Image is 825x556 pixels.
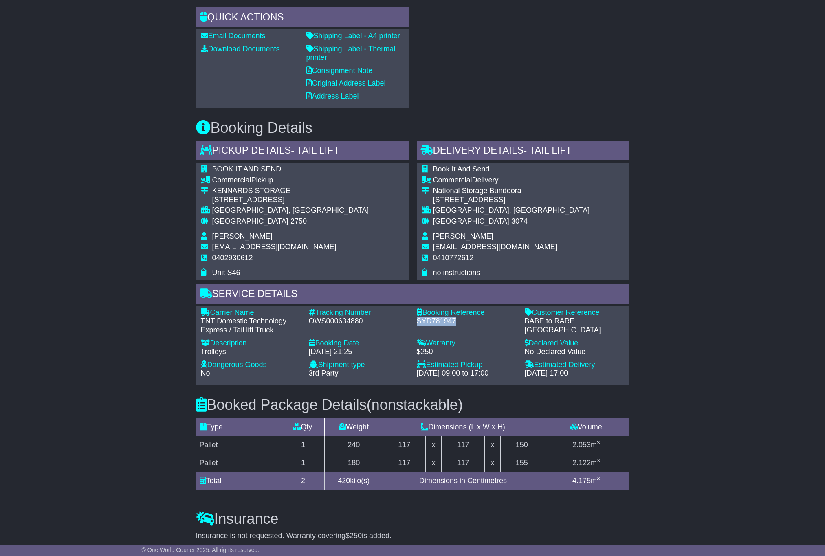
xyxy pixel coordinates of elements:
td: 180 [325,454,383,472]
td: m [543,454,629,472]
span: [GEOGRAPHIC_DATA] [433,217,509,225]
span: [GEOGRAPHIC_DATA] [212,217,288,225]
div: BABE to RARE [GEOGRAPHIC_DATA] [525,317,625,334]
td: 1 [282,454,324,472]
td: 117 [442,454,484,472]
div: Carrier Name [201,308,301,317]
span: Book It And Send [433,165,490,173]
div: $250 [417,347,517,356]
td: 150 [500,436,543,454]
span: BOOK IT AND SEND [212,165,282,173]
td: 117 [442,436,484,454]
td: m [543,472,629,490]
td: Weight [325,418,383,436]
span: 420 [338,477,350,485]
span: $250 [345,532,362,540]
div: Booking Date [309,339,409,348]
span: [PERSON_NAME] [212,232,273,240]
span: - Tail Lift [524,145,572,156]
td: Qty. [282,418,324,436]
a: Consignment Note [306,66,373,75]
div: [GEOGRAPHIC_DATA], [GEOGRAPHIC_DATA] [433,206,590,215]
h3: Insurance [196,511,629,527]
div: Customer Reference [525,308,625,317]
span: - Tail Lift [291,145,339,156]
div: Pickup Details [196,141,409,163]
a: Email Documents [201,32,266,40]
a: Shipping Label - A4 printer [306,32,400,40]
td: Dimensions in Centimetres [383,472,543,490]
div: [STREET_ADDRESS] [212,196,369,204]
td: 117 [383,436,426,454]
td: 155 [500,454,543,472]
div: Tracking Number [309,308,409,317]
div: [GEOGRAPHIC_DATA], [GEOGRAPHIC_DATA] [212,206,369,215]
sup: 3 [597,457,600,464]
div: [DATE] 21:25 [309,347,409,356]
span: Unit S46 [212,268,240,277]
td: Pallet [196,454,282,472]
td: Total [196,472,282,490]
span: [EMAIL_ADDRESS][DOMAIN_NAME] [212,243,337,251]
td: x [484,454,500,472]
div: TNT Domestic Technology Express / Tail lift Truck [201,317,301,334]
a: Address Label [306,92,359,100]
td: Pallet [196,436,282,454]
div: OWS000634880 [309,317,409,326]
span: [EMAIL_ADDRESS][DOMAIN_NAME] [433,243,557,251]
span: 2.122 [572,459,591,467]
span: 2750 [290,217,307,225]
div: Delivery [433,176,590,185]
span: 0410772612 [433,254,474,262]
a: Original Address Label [306,79,386,87]
div: Description [201,339,301,348]
div: Trolleys [201,347,301,356]
span: Commercial [212,176,251,184]
div: Insurance is not requested. Warranty covering is added. [196,532,629,541]
div: Warranty [417,339,517,348]
td: 117 [383,454,426,472]
span: No [201,369,210,377]
td: Volume [543,418,629,436]
td: kilo(s) [325,472,383,490]
td: 240 [325,436,383,454]
span: [PERSON_NAME] [433,232,493,240]
td: Dimensions (L x W x H) [383,418,543,436]
span: Commercial [433,176,472,184]
span: © One World Courier 2025. All rights reserved. [142,547,260,553]
div: Quick Actions [196,7,409,29]
h3: Booking Details [196,120,629,136]
a: Shipping Label - Thermal printer [306,45,396,62]
sup: 3 [597,440,600,446]
span: 4.175 [572,477,591,485]
span: no instructions [433,268,480,277]
span: 2.053 [572,441,591,449]
span: 0402930612 [212,254,253,262]
div: Delivery Details [417,141,629,163]
span: 3074 [511,217,528,225]
td: 2 [282,472,324,490]
a: Download Documents [201,45,280,53]
span: (nonstackable) [367,396,463,413]
div: [DATE] 17:00 [525,369,625,378]
div: Declared Value [525,339,625,348]
div: Pickup [212,176,369,185]
td: x [484,436,500,454]
div: No Declared Value [525,347,625,356]
div: Shipment type [309,360,409,369]
td: x [426,436,442,454]
td: x [426,454,442,472]
div: Booking Reference [417,308,517,317]
div: Dangerous Goods [201,360,301,369]
sup: 3 [597,475,600,481]
div: National Storage Bundoora [433,187,590,196]
td: 1 [282,436,324,454]
div: [DATE] 09:00 to 17:00 [417,369,517,378]
td: m [543,436,629,454]
h3: Booked Package Details [196,397,629,413]
span: 3rd Party [309,369,339,377]
td: Type [196,418,282,436]
div: Service Details [196,284,629,306]
div: KENNARDS STORAGE [212,187,369,196]
div: Estimated Delivery [525,360,625,369]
